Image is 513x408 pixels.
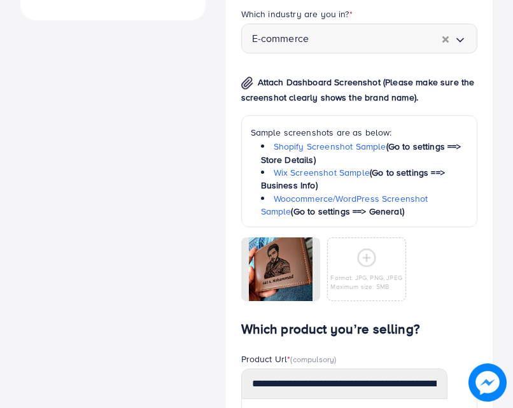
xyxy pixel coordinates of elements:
input: Search for option [309,29,442,48]
span: (compulsory) [290,353,336,365]
p: Sample screenshots are as below: [251,125,468,140]
span: Attach Dashboard Screenshot (Please make sure the screenshot clearly shows the brand name). [241,76,475,104]
label: Product Url [241,353,337,365]
div: Search for option [241,24,478,53]
span: (Go to settings ==> Business Info) [261,166,445,192]
span: E-commerce [252,29,309,48]
span: (Go to settings ==> Store Details) [261,140,461,165]
p: Maximum size: 5MB [330,282,402,291]
img: img [241,76,253,90]
img: img uploaded [249,237,313,301]
a: Shopify Screenshot Sample [274,140,386,153]
span: (Go to settings ==> General) [291,205,404,218]
h4: Which product you’re selling? [241,321,478,337]
a: Woocommerce/WordPress Screenshot Sample [261,192,428,218]
img: image [468,363,507,402]
button: Clear Selected [442,31,449,46]
label: Which industry are you in? [241,8,353,20]
p: Format: JPG, PNG, JPEG [330,273,402,282]
a: Wix Screenshot Sample [274,166,370,179]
